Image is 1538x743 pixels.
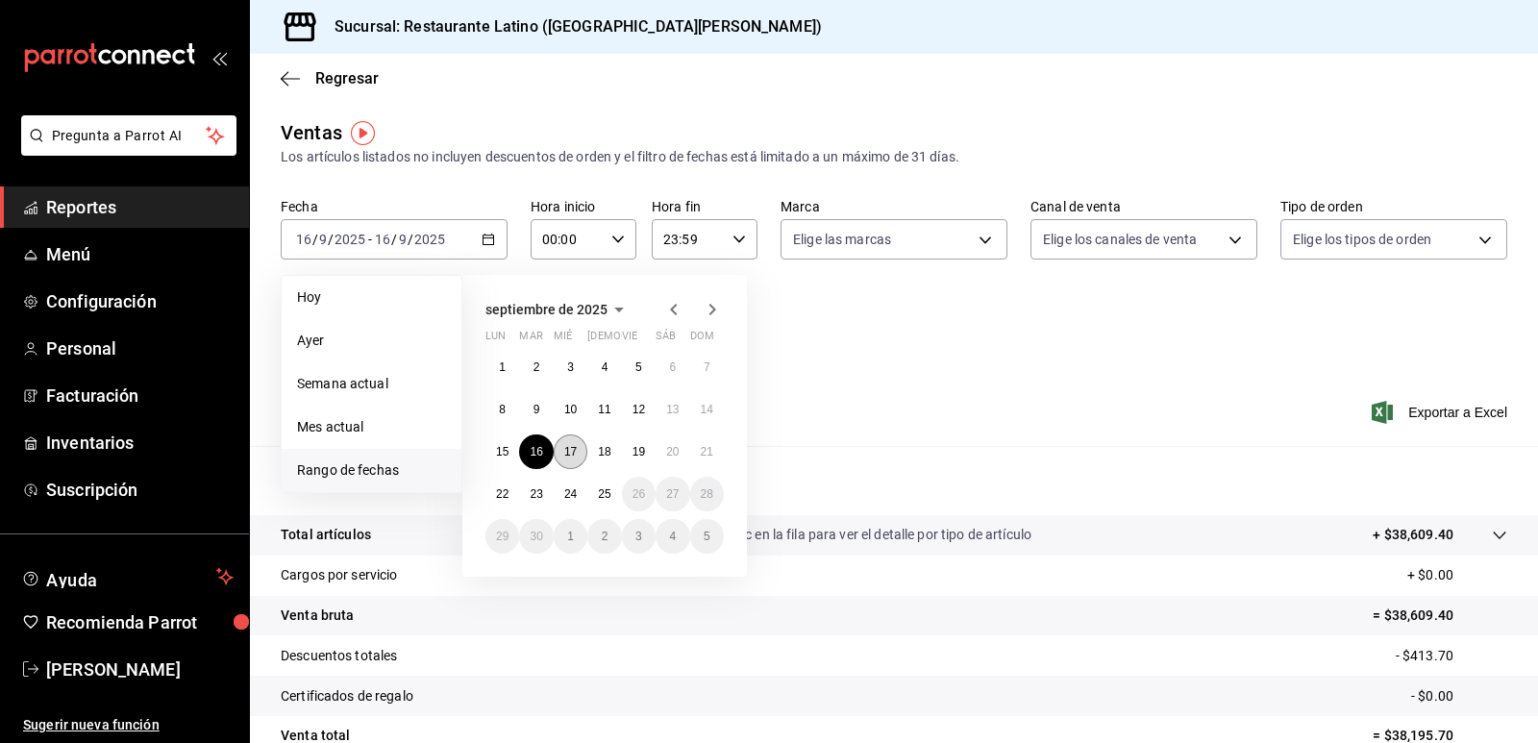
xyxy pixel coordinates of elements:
button: Pregunta a Parrot AI [21,115,236,156]
span: Mes actual [297,417,446,437]
input: -- [398,232,408,247]
button: Exportar a Excel [1376,401,1507,424]
button: 22 de septiembre de 2025 [485,477,519,511]
abbr: 19 de septiembre de 2025 [633,445,645,458]
span: Menú [46,241,234,267]
button: 5 de septiembre de 2025 [622,350,656,384]
abbr: 18 de septiembre de 2025 [598,445,610,458]
button: 3 de septiembre de 2025 [554,350,587,384]
abbr: 2 de octubre de 2025 [602,530,608,543]
button: 30 de septiembre de 2025 [519,519,553,554]
span: Rango de fechas [297,460,446,481]
abbr: domingo [690,330,714,350]
p: - $413.70 [1396,646,1507,666]
abbr: lunes [485,330,506,350]
p: = $38,609.40 [1373,606,1507,626]
p: Resumen [281,469,1507,492]
button: 4 de septiembre de 2025 [587,350,621,384]
button: 25 de septiembre de 2025 [587,477,621,511]
abbr: 7 de septiembre de 2025 [704,360,710,374]
abbr: 13 de septiembre de 2025 [666,403,679,416]
abbr: 6 de septiembre de 2025 [669,360,676,374]
button: 10 de septiembre de 2025 [554,392,587,427]
abbr: 4 de octubre de 2025 [669,530,676,543]
abbr: viernes [622,330,637,350]
label: Hora fin [652,200,757,213]
abbr: 23 de septiembre de 2025 [530,487,542,501]
abbr: 12 de septiembre de 2025 [633,403,645,416]
abbr: 8 de septiembre de 2025 [499,403,506,416]
abbr: 15 de septiembre de 2025 [496,445,509,458]
span: / [391,232,397,247]
abbr: jueves [587,330,701,350]
p: + $0.00 [1407,565,1507,585]
span: Ayuda [46,565,209,588]
abbr: 16 de septiembre de 2025 [530,445,542,458]
abbr: 11 de septiembre de 2025 [598,403,610,416]
span: Sugerir nueva función [23,715,234,735]
abbr: 4 de septiembre de 2025 [602,360,608,374]
p: Total artículos [281,525,371,545]
button: 28 de septiembre de 2025 [690,477,724,511]
p: + $38,609.40 [1373,525,1453,545]
span: Elige los tipos de orden [1293,230,1431,249]
abbr: 5 de septiembre de 2025 [635,360,642,374]
span: / [408,232,413,247]
span: Facturación [46,383,234,409]
h3: Sucursal: Restaurante Latino ([GEOGRAPHIC_DATA][PERSON_NAME]) [319,15,822,38]
button: 7 de septiembre de 2025 [690,350,724,384]
button: 9 de septiembre de 2025 [519,392,553,427]
span: Suscripción [46,477,234,503]
label: Fecha [281,200,508,213]
img: Tooltip marker [351,121,375,145]
span: Semana actual [297,374,446,394]
abbr: sábado [656,330,676,350]
abbr: 10 de septiembre de 2025 [564,403,577,416]
abbr: 25 de septiembre de 2025 [598,487,610,501]
p: Descuentos totales [281,646,397,666]
abbr: 9 de septiembre de 2025 [533,403,540,416]
button: 21 de septiembre de 2025 [690,434,724,469]
span: Regresar [315,69,379,87]
abbr: 27 de septiembre de 2025 [666,487,679,501]
button: 18 de septiembre de 2025 [587,434,621,469]
span: Elige los canales de venta [1043,230,1197,249]
label: Canal de venta [1030,200,1257,213]
div: Ventas [281,118,342,147]
p: Certificados de regalo [281,686,413,706]
button: 6 de septiembre de 2025 [656,350,689,384]
button: 23 de septiembre de 2025 [519,477,553,511]
button: 29 de septiembre de 2025 [485,519,519,554]
button: septiembre de 2025 [485,298,631,321]
input: -- [374,232,391,247]
button: 1 de octubre de 2025 [554,519,587,554]
span: Hoy [297,287,446,308]
abbr: miércoles [554,330,572,350]
span: / [312,232,318,247]
abbr: 3 de septiembre de 2025 [567,360,574,374]
input: -- [318,232,328,247]
abbr: 26 de septiembre de 2025 [633,487,645,501]
button: open_drawer_menu [211,50,227,65]
div: Los artículos listados no incluyen descuentos de orden y el filtro de fechas está limitado a un m... [281,147,1507,167]
button: 16 de septiembre de 2025 [519,434,553,469]
label: Hora inicio [531,200,636,213]
abbr: 14 de septiembre de 2025 [701,403,713,416]
label: Tipo de orden [1280,200,1507,213]
button: 14 de septiembre de 2025 [690,392,724,427]
span: Elige las marcas [793,230,891,249]
button: 12 de septiembre de 2025 [622,392,656,427]
abbr: 22 de septiembre de 2025 [496,487,509,501]
p: Da clic en la fila para ver el detalle por tipo de artículo [712,525,1031,545]
button: 4 de octubre de 2025 [656,519,689,554]
span: Personal [46,335,234,361]
abbr: 24 de septiembre de 2025 [564,487,577,501]
span: Inventarios [46,430,234,456]
abbr: 1 de octubre de 2025 [567,530,574,543]
span: - [368,232,372,247]
a: Pregunta a Parrot AI [13,139,236,160]
button: 2 de septiembre de 2025 [519,350,553,384]
span: Configuración [46,288,234,314]
abbr: 3 de octubre de 2025 [635,530,642,543]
